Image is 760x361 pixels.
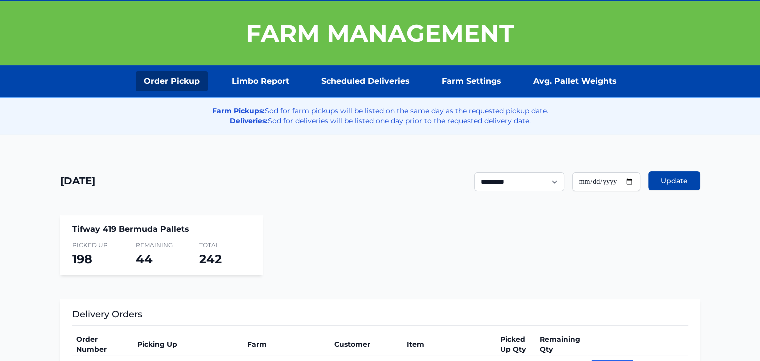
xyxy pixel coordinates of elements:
[535,334,587,355] th: Remaining Qty
[496,334,536,355] th: Picked Up Qty
[246,21,514,45] h1: Farm Management
[243,334,330,355] th: Farm
[136,252,153,266] span: 44
[525,71,625,91] a: Avg. Pallet Weights
[136,71,208,91] a: Order Pickup
[72,307,688,326] h3: Delivery Orders
[72,241,124,249] span: Picked Up
[60,174,95,188] h1: [DATE]
[133,334,243,355] th: Picking Up
[403,334,496,355] th: Item
[661,176,688,186] span: Update
[434,71,509,91] a: Farm Settings
[313,71,418,91] a: Scheduled Deliveries
[72,223,251,235] h4: Tifway 419 Bermuda Pallets
[330,334,403,355] th: Customer
[199,252,222,266] span: 242
[212,106,265,115] strong: Farm Pickups:
[230,116,268,125] strong: Deliveries:
[72,252,92,266] span: 198
[648,171,700,190] button: Update
[224,71,297,91] a: Limbo Report
[136,241,187,249] span: Remaining
[72,334,133,355] th: Order Number
[199,241,251,249] span: Total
